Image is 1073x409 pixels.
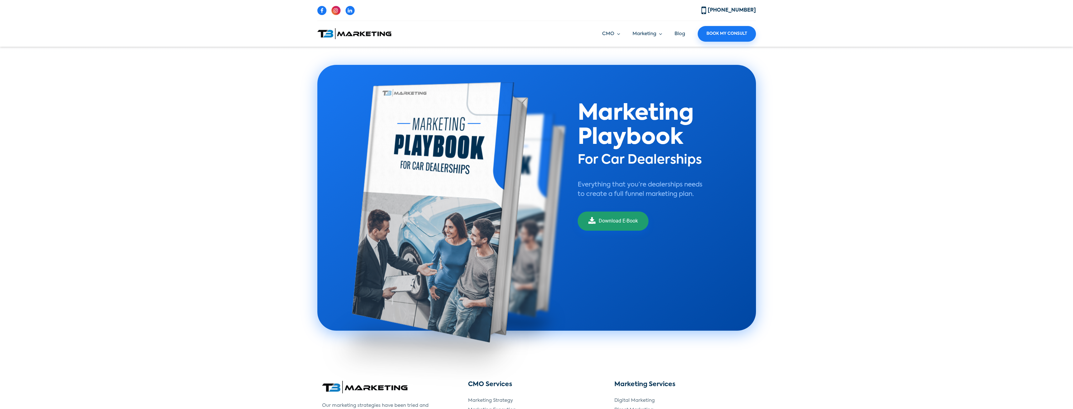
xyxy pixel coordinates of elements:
h3: Marketing Services [614,381,751,388]
p: Everything that you’re dealerships needs to create a full funnel marketing plan. [578,180,703,199]
a: CMO [602,30,620,38]
a: Download E-Book [578,212,648,231]
img: T3 Marketing [317,28,391,39]
img: T3 Marketing [322,381,408,393]
a: Blog [675,31,685,36]
a: Marketing [633,30,662,38]
h3: CMO Services [468,381,605,388]
h2: Marketing Playbook [578,102,751,150]
a: Digital Marketing [614,398,655,403]
h3: For Car Dealerships [578,153,751,168]
a: Marketing Strategy [468,398,513,403]
a: Book My Consult [698,26,756,42]
a: [PHONE_NUMBER] [701,8,756,13]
